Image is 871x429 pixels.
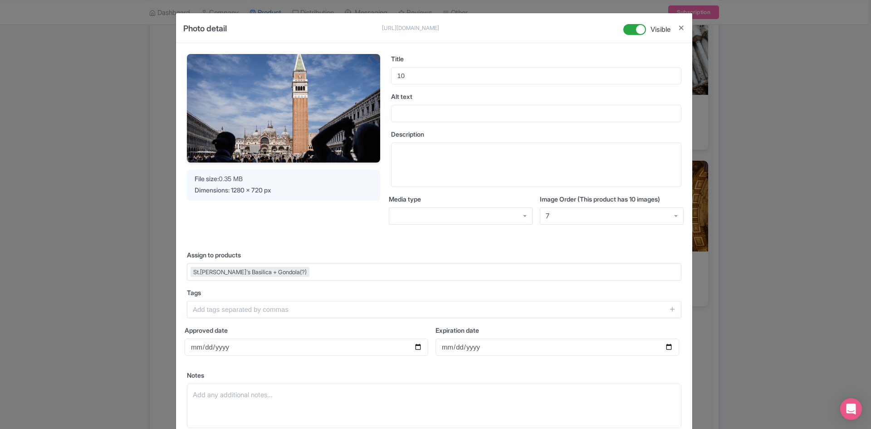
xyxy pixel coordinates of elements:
[840,398,862,420] div: Open Intercom Messenger
[191,267,309,277] div: St.[PERSON_NAME]'s Basilica + Gondola(?)
[546,212,549,220] div: 7
[195,186,271,194] span: Dimensions: 1280 x 720 px
[187,289,201,296] span: Tags
[678,22,685,34] button: Close
[195,174,372,183] div: 0.35 MB
[391,55,404,63] span: Title
[195,175,219,182] span: File size:
[187,251,241,259] span: Assign to products
[389,195,421,203] span: Media type
[382,24,468,32] p: [URL][DOMAIN_NAME]
[435,326,479,334] span: Expiration date
[187,371,204,379] span: Notes
[183,22,227,43] h4: Photo detail
[185,326,228,334] span: Approved date
[651,25,670,35] span: Visible
[540,195,660,203] span: Image Order (This product has 10 images)
[187,54,380,163] img: 10_wqcclf.png
[391,93,412,100] span: Alt text
[391,130,424,138] span: Description
[187,301,681,318] input: Add tags separated by commas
